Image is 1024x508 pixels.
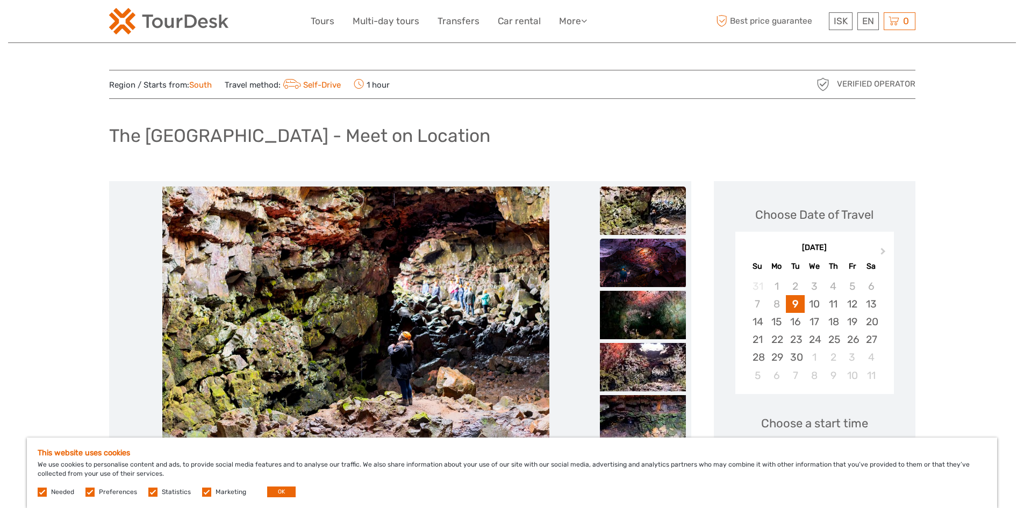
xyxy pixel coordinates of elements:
[805,277,824,295] div: Not available Wednesday, September 3rd, 2025
[805,348,824,366] div: Choose Wednesday, October 1st, 2025
[600,239,686,287] img: bd530ea34f144c399e11223de2dcb1f6_slider_thumbnail.png
[216,488,246,497] label: Marketing
[748,331,767,348] div: Choose Sunday, September 21st, 2025
[109,80,212,91] span: Region / Starts from:
[805,331,824,348] div: Choose Wednesday, September 24th, 2025
[824,348,843,366] div: Choose Thursday, October 2nd, 2025
[767,277,786,295] div: Not available Monday, September 1st, 2025
[862,348,880,366] div: Choose Saturday, October 4th, 2025
[162,187,549,445] img: 24a4de1126274f57988b910546b4e230_main_slider.jpeg
[27,438,997,508] div: We use cookies to personalise content and ads, to provide social media features and to analyse ou...
[748,313,767,331] div: Choose Sunday, September 14th, 2025
[901,16,911,26] span: 0
[38,448,986,457] h5: This website uses cookies
[559,13,587,29] a: More
[843,367,862,384] div: Choose Friday, October 10th, 2025
[714,12,826,30] span: Best price guarantee
[843,331,862,348] div: Choose Friday, September 26th, 2025
[767,313,786,331] div: Choose Monday, September 15th, 2025
[857,12,879,30] div: EN
[109,125,490,147] h1: The [GEOGRAPHIC_DATA] - Meet on Location
[837,78,915,90] span: Verified Operator
[281,80,341,90] a: Self-Drive
[438,13,479,29] a: Transfers
[805,259,824,274] div: We
[124,17,137,30] button: Open LiveChat chat widget
[805,367,824,384] div: Choose Wednesday, October 8th, 2025
[824,331,843,348] div: Choose Thursday, September 25th, 2025
[498,13,541,29] a: Car rental
[843,313,862,331] div: Choose Friday, September 19th, 2025
[824,313,843,331] div: Choose Thursday, September 18th, 2025
[824,259,843,274] div: Th
[876,245,893,262] button: Next Month
[189,80,212,90] a: South
[824,277,843,295] div: Not available Thursday, September 4th, 2025
[51,488,74,497] label: Needed
[748,348,767,366] div: Choose Sunday, September 28th, 2025
[814,76,832,93] img: verified_operator_grey_128.png
[786,313,805,331] div: Choose Tuesday, September 16th, 2025
[767,295,786,313] div: Not available Monday, September 8th, 2025
[748,259,767,274] div: Su
[600,395,686,443] img: ca7c172c95ba4cca9f64c90147585406_slider_thumbnail.jpeg
[843,259,862,274] div: Fr
[267,486,296,497] button: OK
[99,488,137,497] label: Preferences
[311,13,334,29] a: Tours
[805,313,824,331] div: Choose Wednesday, September 17th, 2025
[862,259,880,274] div: Sa
[824,295,843,313] div: Choose Thursday, September 11th, 2025
[600,187,686,235] img: 24a4de1126274f57988b910546b4e230_slider_thumbnail.jpeg
[843,277,862,295] div: Not available Friday, September 5th, 2025
[15,19,121,27] p: We're away right now. Please check back later!
[739,277,890,384] div: month 2025-09
[735,242,894,254] div: [DATE]
[761,415,868,432] span: Choose a start time
[748,367,767,384] div: Choose Sunday, October 5th, 2025
[786,259,805,274] div: Tu
[748,295,767,313] div: Not available Sunday, September 7th, 2025
[755,206,873,223] div: Choose Date of Travel
[225,77,341,92] span: Travel method:
[843,295,862,313] div: Choose Friday, September 12th, 2025
[748,277,767,295] div: Not available Sunday, August 31st, 2025
[786,295,805,313] div: Choose Tuesday, September 9th, 2025
[862,313,880,331] div: Choose Saturday, September 20th, 2025
[786,367,805,384] div: Choose Tuesday, October 7th, 2025
[767,367,786,384] div: Choose Monday, October 6th, 2025
[786,348,805,366] div: Choose Tuesday, September 30th, 2025
[767,348,786,366] div: Choose Monday, September 29th, 2025
[353,13,419,29] a: Multi-day tours
[862,367,880,384] div: Choose Saturday, October 11th, 2025
[805,295,824,313] div: Choose Wednesday, September 10th, 2025
[862,295,880,313] div: Choose Saturday, September 13th, 2025
[767,259,786,274] div: Mo
[354,77,390,92] span: 1 hour
[162,488,191,497] label: Statistics
[600,343,686,391] img: 7c97a624f3354d579fc14609fbbdcb63_slider_thumbnail.jpeg
[862,277,880,295] div: Not available Saturday, September 6th, 2025
[834,16,848,26] span: ISK
[786,331,805,348] div: Choose Tuesday, September 23rd, 2025
[824,367,843,384] div: Choose Thursday, October 9th, 2025
[786,277,805,295] div: Not available Tuesday, September 2nd, 2025
[600,291,686,339] img: 23a36847f92248fb975e1f4ed5badb23_slider_thumbnail.jpeg
[843,348,862,366] div: Choose Friday, October 3rd, 2025
[767,331,786,348] div: Choose Monday, September 22nd, 2025
[862,331,880,348] div: Choose Saturday, September 27th, 2025
[109,8,228,34] img: 120-15d4194f-c635-41b9-a512-a3cb382bfb57_logo_small.png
